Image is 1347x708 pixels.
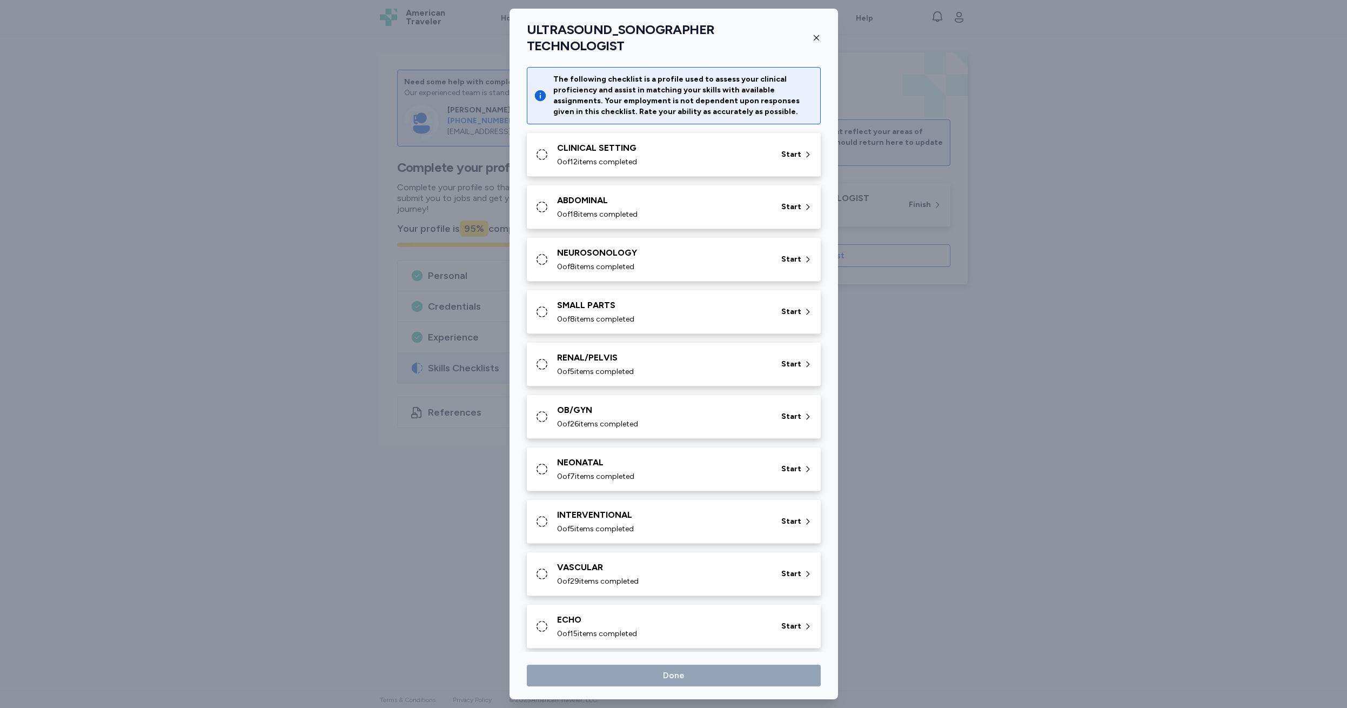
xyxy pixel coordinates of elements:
[557,404,768,417] div: OB/GYN
[557,456,768,469] div: NEONATAL
[781,464,801,475] span: Start
[781,254,801,265] span: Start
[781,621,801,632] span: Start
[527,447,821,491] div: NEONATAL0of7items completedStart
[557,419,638,430] span: 0 of 26 items completed
[557,561,768,574] div: VASCULAR
[781,359,801,370] span: Start
[527,605,821,649] div: ECHO0of15items completedStart
[781,149,801,160] span: Start
[527,395,821,439] div: OB/GYN0of26items completedStart
[527,22,812,54] h1: ULTRASOUND_SONOGRAPHER TECHNOLOGIST
[557,299,768,312] div: SMALL PARTS
[557,629,637,639] span: 0 of 15 items completed
[781,569,801,579] span: Start
[527,185,821,229] div: ABDOMINAL0of18items completedStart
[557,262,634,272] span: 0 of 8 items completed
[557,509,768,522] div: INTERVENTIONAL
[557,194,768,207] div: ABDOMINAL
[781,516,801,527] span: Start
[557,613,768,626] div: ECHO
[781,202,801,212] span: Start
[527,343,821,386] div: RENAL/PELVIS0of5items completedStart
[663,669,685,682] span: Done
[557,157,637,168] span: 0 of 12 items completed
[527,290,821,334] div: SMALL PARTS0of8items completedStart
[557,314,634,325] span: 0 of 8 items completed
[557,351,768,364] div: RENAL/PELVIS
[557,246,768,259] div: NEUROSONOLOGY
[781,306,801,317] span: Start
[557,524,634,535] span: 0 of 5 items completed
[557,471,634,482] span: 0 of 7 items completed
[557,209,638,220] span: 0 of 18 items completed
[527,552,821,596] div: VASCULAR0of29items completedStart
[557,142,768,155] div: CLINICAL SETTING
[557,366,634,377] span: 0 of 5 items completed
[527,665,821,686] button: Done
[527,238,821,282] div: NEUROSONOLOGY0of8items completedStart
[527,133,821,177] div: CLINICAL SETTING0of12items completedStart
[553,74,814,117] div: The following checklist is a profile used to assess your clinical proficiency and assist in match...
[781,411,801,422] span: Start
[557,576,639,587] span: 0 of 29 items completed
[527,500,821,544] div: INTERVENTIONAL0of5items completedStart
